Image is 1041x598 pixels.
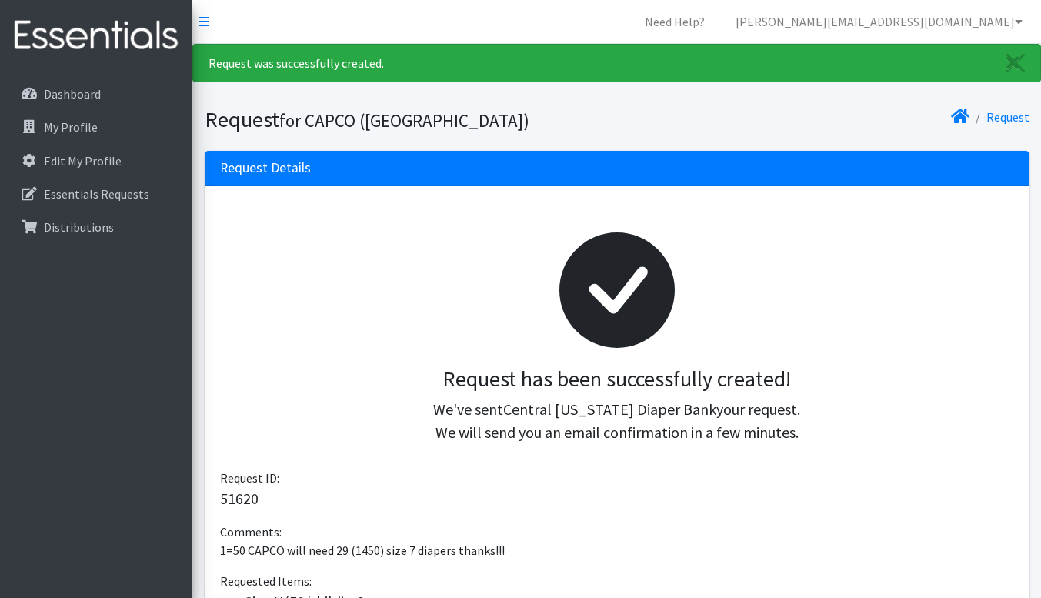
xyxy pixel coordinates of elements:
[44,86,101,102] p: Dashboard
[220,470,279,486] span: Request ID:
[220,573,312,589] span: Requested Items:
[6,212,186,242] a: Distributions
[6,10,186,62] img: HumanEssentials
[44,186,149,202] p: Essentials Requests
[503,399,716,419] span: Central [US_STATE] Diaper Bank
[205,106,612,133] h1: Request
[6,112,186,142] a: My Profile
[232,366,1002,393] h3: Request has been successfully created!
[192,44,1041,82] div: Request was successfully created.
[44,119,98,135] p: My Profile
[220,541,1014,560] p: 1=50 CAPCO will need 29 (1450) size 7 diapers thanks!!!
[6,145,186,176] a: Edit My Profile
[232,398,1002,444] p: We've sent your request. We will send you an email confirmation in a few minutes.
[279,109,529,132] small: for CAPCO ([GEOGRAPHIC_DATA])
[220,524,282,540] span: Comments:
[986,109,1029,125] a: Request
[44,219,114,235] p: Distributions
[6,179,186,209] a: Essentials Requests
[220,160,311,176] h3: Request Details
[991,45,1040,82] a: Close
[220,487,1014,510] p: 51620
[632,6,717,37] a: Need Help?
[6,79,186,109] a: Dashboard
[723,6,1035,37] a: [PERSON_NAME][EMAIL_ADDRESS][DOMAIN_NAME]
[44,153,122,169] p: Edit My Profile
